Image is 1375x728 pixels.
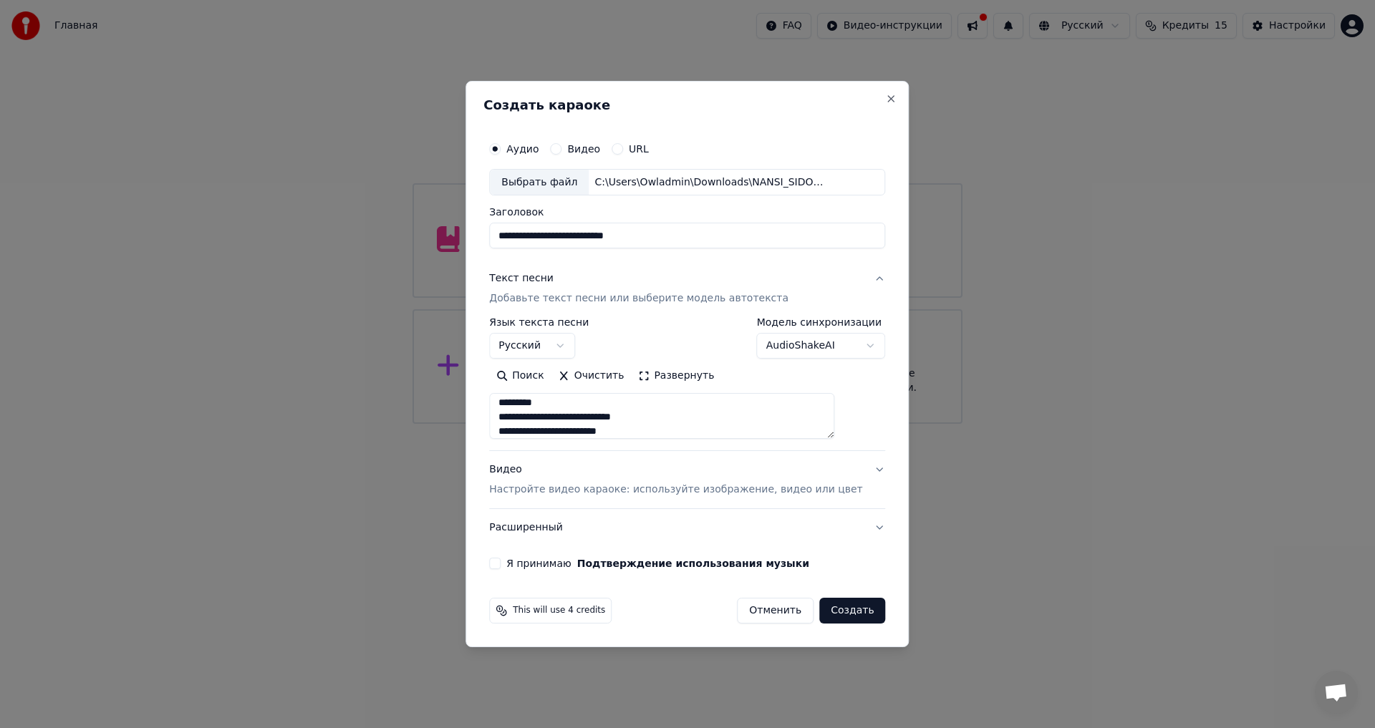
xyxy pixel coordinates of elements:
button: Я принимаю [577,558,809,568]
p: Добавьте текст песни или выберите модель автотекста [489,292,788,306]
button: Поиск [489,365,551,388]
div: Видео [489,463,862,498]
div: Текст песниДобавьте текст песни или выберите модель автотекста [489,318,885,451]
label: Видео [567,144,600,154]
button: Создать [819,598,885,623]
button: Очистить [551,365,632,388]
label: Заголовок [489,208,885,218]
button: Расширенный [489,509,885,546]
button: Текст песниДобавьте текст песни или выберите модель автотекста [489,261,885,318]
span: This will use 4 credits [513,605,605,616]
label: URL [629,144,649,154]
button: Отменить [737,598,814,623]
button: Развернуть [631,365,721,388]
button: ВидеоНастройте видео караоке: используйте изображение, видео или цвет [489,452,885,509]
label: Аудио [506,144,539,154]
div: Текст песни [489,272,554,286]
h2: Создать караоке [483,99,891,112]
label: Я принимаю [506,558,809,568]
div: C:\Users\Owladmin\Downloads\NANSI_SIDOROV_-_3_SENTYABRYA_-_POLNAYA_VERSIYA_70816118.mp3 [589,175,832,190]
div: Выбрать файл [490,170,589,195]
label: Язык текста песни [489,318,589,328]
label: Модель синхронизации [757,318,886,328]
p: Настройте видео караоке: используйте изображение, видео или цвет [489,482,862,497]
